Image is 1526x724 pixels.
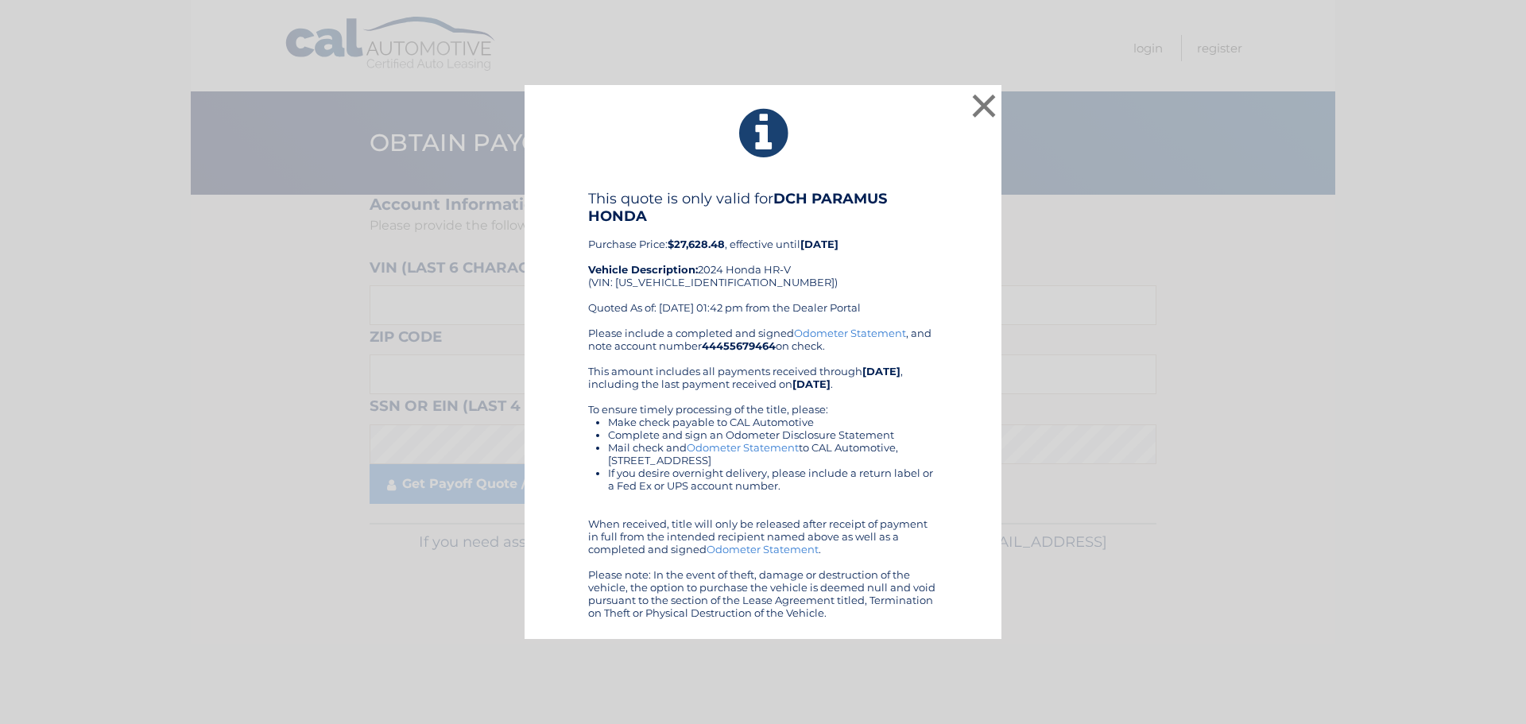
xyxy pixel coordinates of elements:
[608,467,938,492] li: If you desire overnight delivery, please include a return label or a Fed Ex or UPS account number.
[794,327,906,339] a: Odometer Statement
[702,339,776,352] b: 44455679464
[707,543,819,556] a: Odometer Statement
[862,365,900,377] b: [DATE]
[668,238,725,250] b: $27,628.48
[588,190,938,225] h4: This quote is only valid for
[968,90,1000,122] button: ×
[608,416,938,428] li: Make check payable to CAL Automotive
[687,441,799,454] a: Odometer Statement
[588,190,887,225] b: DCH PARAMUS HONDA
[588,263,698,276] strong: Vehicle Description:
[792,377,831,390] b: [DATE]
[608,441,938,467] li: Mail check and to CAL Automotive, [STREET_ADDRESS]
[588,190,938,327] div: Purchase Price: , effective until 2024 Honda HR-V (VIN: [US_VEHICLE_IDENTIFICATION_NUMBER]) Quote...
[588,327,938,619] div: Please include a completed and signed , and note account number on check. This amount includes al...
[608,428,938,441] li: Complete and sign an Odometer Disclosure Statement
[800,238,839,250] b: [DATE]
